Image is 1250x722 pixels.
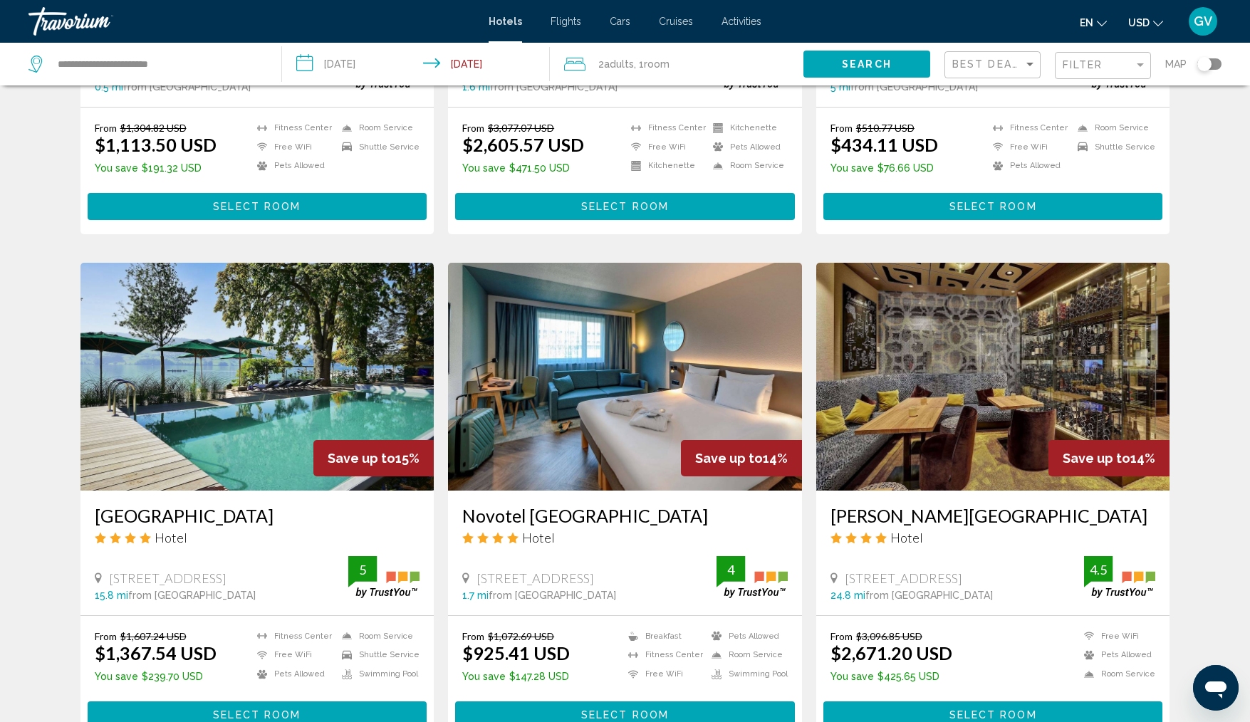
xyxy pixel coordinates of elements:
li: Fitness Center [250,630,335,642]
div: 14% [681,440,802,476]
li: Free WiFi [986,141,1071,153]
span: Search [842,59,892,70]
div: 4 [717,561,745,578]
li: Free WiFi [250,141,335,153]
li: Swimming Pool [335,668,420,680]
li: Room Service [1077,668,1155,680]
span: Save up to [1063,451,1130,466]
a: Select Room [88,197,427,212]
span: from [GEOGRAPHIC_DATA] [865,590,993,601]
button: Check-in date: Aug 31, 2025 Check-out date: Sep 3, 2025 [282,43,550,85]
button: Toggle map [1187,58,1222,70]
button: Select Room [88,193,427,219]
li: Room Service [1071,122,1155,134]
li: Free WiFi [621,668,704,680]
img: trustyou-badge.svg [717,556,788,598]
a: Cruises [659,16,693,27]
img: Hotel image [816,263,1170,491]
h3: [PERSON_NAME][GEOGRAPHIC_DATA] [830,505,1156,526]
ins: $1,113.50 USD [95,134,217,155]
a: Select Room [823,705,1163,721]
span: From [462,630,484,642]
span: Select Room [213,709,301,721]
li: Shuttle Service [335,141,420,153]
span: From [95,630,117,642]
div: 15% [313,440,434,476]
img: trustyou-badge.svg [348,556,420,598]
span: , 1 [634,54,670,74]
button: User Menu [1184,6,1222,36]
span: Adults [604,58,634,70]
span: Select Room [949,709,1037,721]
div: 4 star Hotel [830,530,1156,545]
span: Select Room [949,202,1037,213]
a: Select Room [455,197,795,212]
li: Room Service [335,122,420,134]
span: [STREET_ADDRESS] [109,570,226,586]
li: Pets Allowed [250,160,335,172]
span: Hotel [522,530,555,545]
a: Travorium [28,7,474,36]
li: Free WiFi [250,649,335,661]
div: 4 star Hotel [95,530,420,545]
span: from [GEOGRAPHIC_DATA] [128,590,256,601]
a: Cars [610,16,630,27]
button: Select Room [455,193,795,219]
span: Select Room [213,202,301,213]
span: GV [1194,14,1212,28]
span: [STREET_ADDRESS] [476,570,594,586]
del: $3,077.07 USD [488,122,554,134]
a: [GEOGRAPHIC_DATA] [95,505,420,526]
span: Hotel [155,530,187,545]
li: Room Service [706,160,788,172]
a: Hotels [489,16,522,27]
li: Room Service [704,649,788,661]
li: Pets Allowed [1077,649,1155,661]
span: from [GEOGRAPHIC_DATA] [123,81,251,93]
button: Change currency [1128,12,1163,33]
li: Shuttle Service [335,649,420,661]
span: Select Room [581,709,669,721]
a: Novotel [GEOGRAPHIC_DATA] [462,505,788,526]
span: Save up to [328,451,395,466]
span: from [GEOGRAPHIC_DATA] [489,590,616,601]
li: Kitchenette [624,160,706,172]
button: Travelers: 2 adults, 0 children [550,43,803,85]
li: Kitchenette [706,122,788,134]
span: You save [95,162,138,174]
li: Room Service [335,630,420,642]
li: Shuttle Service [1071,141,1155,153]
li: Pets Allowed [250,668,335,680]
span: From [95,122,117,134]
span: 24.8 mi [830,590,865,601]
button: Select Room [823,193,1163,219]
button: Change language [1080,12,1107,33]
span: You save [95,671,138,682]
img: Hotel image [80,263,434,491]
p: $76.66 USD [830,162,938,174]
img: Hotel image [448,263,802,491]
a: Select Room [88,705,427,721]
span: Select Room [581,202,669,213]
span: You save [462,162,506,174]
li: Fitness Center [621,649,704,661]
div: 5 [348,561,377,578]
span: 2 [598,54,634,74]
del: $3,096.85 USD [856,630,922,642]
span: [STREET_ADDRESS] [845,570,962,586]
li: Pets Allowed [706,141,788,153]
span: From [830,630,853,642]
li: Breakfast [621,630,704,642]
a: Select Room [455,705,795,721]
span: Room [644,58,670,70]
span: Save up to [695,451,763,466]
del: $1,607.24 USD [120,630,187,642]
li: Free WiFi [1077,630,1155,642]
